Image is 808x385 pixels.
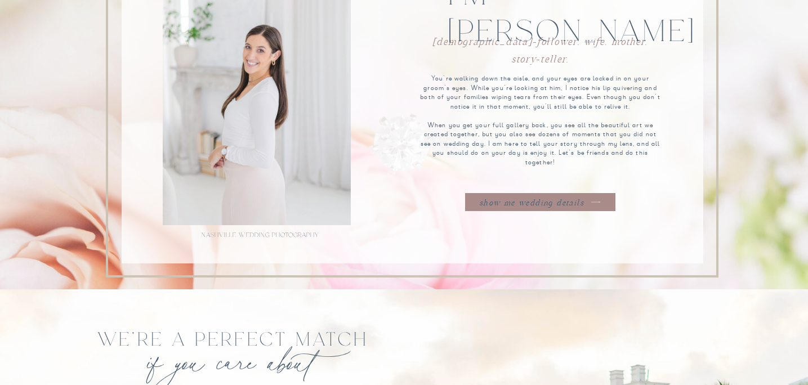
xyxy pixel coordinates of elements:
p: You're walking down the aisle, and your eyes are locked in on your groom's eyes. While you're loo... [418,74,663,168]
h2: We're a perfect match [92,330,375,374]
p: [DEMOGRAPHIC_DATA]-follower. wife. mother. story-teller. [427,34,654,55]
p: if you care about [148,341,319,374]
a: show me wedding details [476,196,588,207]
p: NASHVILLE WEDDING PHOTOGRAPHY [202,231,322,241]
